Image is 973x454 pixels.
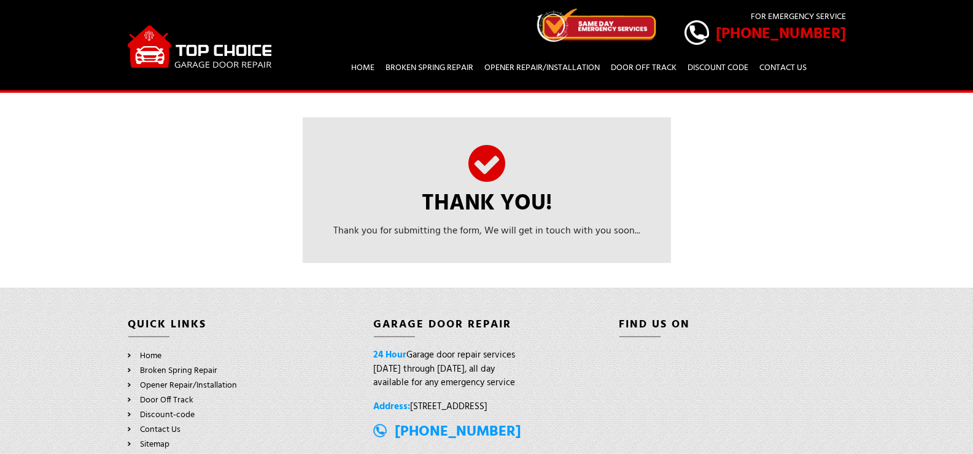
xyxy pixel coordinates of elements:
h4: Find us on [619,318,846,332]
p: For Emergency Service [684,10,846,23]
a: Home [347,57,379,79]
a: Opener Repair/Installation [134,378,237,393]
a: [PHONE_NUMBER] [373,420,521,444]
a: Discount Code [683,57,753,79]
h4: Garage Door Repair [373,318,600,332]
img: icon-top.png [535,9,657,41]
span: Address: [373,399,410,414]
p: [STREET_ADDRESS] [373,400,600,414]
span: 24 Hour [373,348,406,362]
a: Home [134,349,161,363]
a: Opener Repair/Installation [480,57,604,79]
p: Garage door repair services [DATE] through [DATE], all day available for any emergency service [373,348,600,390]
a: Contact Us [134,423,180,437]
p: Thank you for submitting the form, We will get in touch with you soon... [315,224,659,238]
h3: Thank You! [315,191,659,217]
a: Sitemap [134,437,169,452]
img: logo.png [128,15,274,75]
a: Door Off track [607,57,681,79]
img: call.png [684,20,709,45]
a: Broken Spring Repair [381,57,478,79]
a: Discount-code [134,408,195,422]
h4: QUICK LINKS [128,318,355,332]
a: Door Off Track [134,393,193,407]
a: [PHONE_NUMBER] [684,22,846,47]
a: Broken Spring Repair [134,364,217,378]
a: Contact Us [755,57,811,79]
